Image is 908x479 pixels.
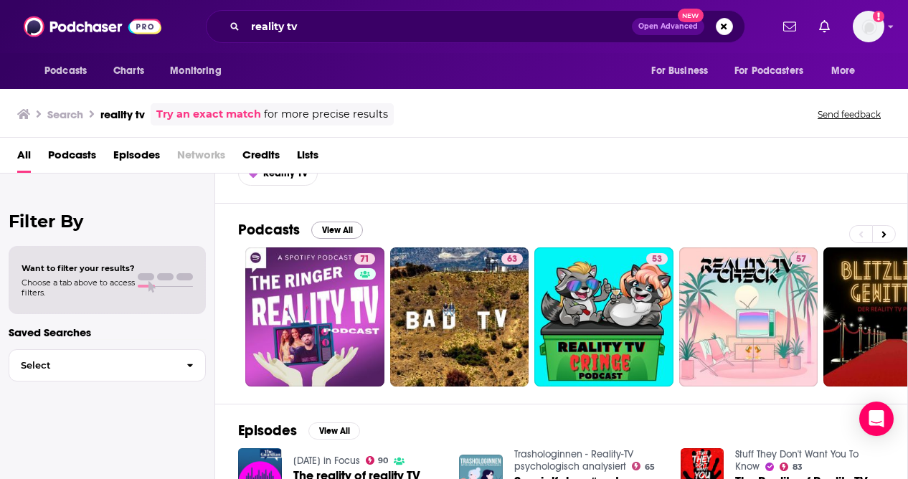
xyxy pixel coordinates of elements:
[853,11,884,42] img: User Profile
[390,247,529,386] a: 63
[366,456,389,465] a: 90
[859,402,894,436] div: Open Intercom Messenger
[780,463,803,471] a: 83
[238,221,363,239] a: PodcastsView All
[678,9,704,22] span: New
[263,167,308,179] span: Reality TV
[790,253,812,265] a: 57
[264,106,388,123] span: for more precise results
[378,457,388,464] span: 90
[245,247,384,386] a: 71
[160,57,240,85] button: open menu
[360,252,369,267] span: 71
[113,61,144,81] span: Charts
[641,57,726,85] button: open menu
[853,11,884,42] span: Logged in as camsdkc
[9,326,206,339] p: Saved Searches
[9,361,175,370] span: Select
[24,13,161,40] img: Podchaser - Follow, Share and Rate Podcasts
[354,253,375,265] a: 71
[793,464,803,470] span: 83
[206,10,745,43] div: Search podcasts, credits, & more...
[242,143,280,173] a: Credits
[831,61,856,81] span: More
[17,143,31,173] a: All
[9,211,206,232] h2: Filter By
[44,61,87,81] span: Podcasts
[238,161,318,186] a: Reality TV
[22,263,135,273] span: Want to filter your results?
[514,448,633,473] a: Trashologinnen - Reality-TV psychologisch analysiert
[632,462,655,470] a: 65
[9,349,206,381] button: Select
[821,57,874,85] button: open menu
[873,11,884,22] svg: Add a profile image
[735,448,859,473] a: Stuff They Don't Want You To Know
[238,422,297,440] h2: Episodes
[34,57,105,85] button: open menu
[734,61,803,81] span: For Podcasters
[238,422,360,440] a: EpisodesView All
[652,252,662,267] span: 53
[238,221,300,239] h2: Podcasts
[632,18,704,35] button: Open AdvancedNew
[853,11,884,42] button: Show profile menu
[170,61,221,81] span: Monitoring
[646,253,668,265] a: 53
[293,455,360,467] a: Today in Focus
[777,14,802,39] a: Show notifications dropdown
[297,143,318,173] a: Lists
[113,143,160,173] a: Episodes
[100,108,145,121] h3: reality tv
[308,422,360,440] button: View All
[813,14,836,39] a: Show notifications dropdown
[22,278,135,298] span: Choose a tab above to access filters.
[507,252,517,267] span: 63
[48,143,96,173] a: Podcasts
[177,143,225,173] span: Networks
[47,108,83,121] h3: Search
[679,247,818,386] a: 57
[651,61,708,81] span: For Business
[638,23,698,30] span: Open Advanced
[156,106,261,123] a: Try an exact match
[813,108,885,120] button: Send feedback
[501,253,523,265] a: 63
[725,57,824,85] button: open menu
[104,57,153,85] a: Charts
[796,252,806,267] span: 57
[645,464,655,470] span: 65
[534,247,673,386] a: 53
[245,15,632,38] input: Search podcasts, credits, & more...
[311,222,363,239] button: View All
